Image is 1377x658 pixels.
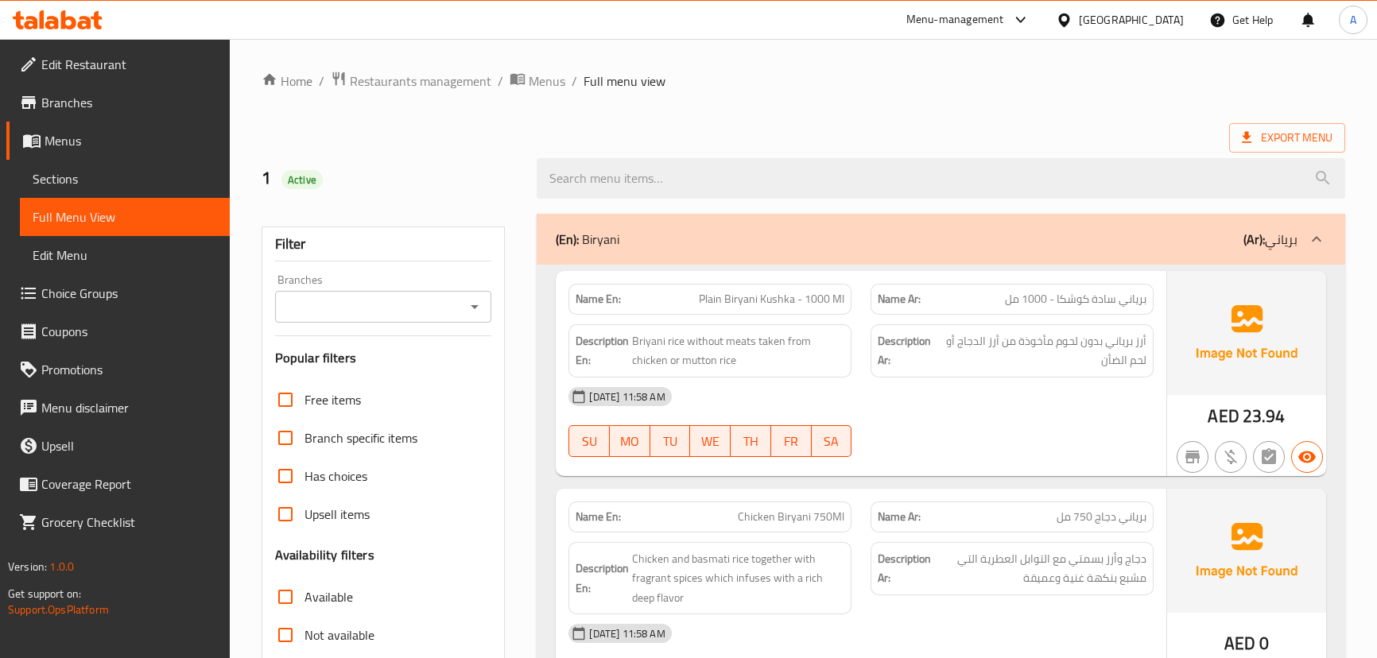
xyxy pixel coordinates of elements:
span: 23.94 [1243,401,1286,432]
span: Not available [304,625,374,644]
span: Available [304,587,353,606]
span: أرز برياني بدون لحوم مأخوذة من أرز الدجاج أو لحم الضأن [938,331,1146,370]
button: TH [731,425,771,457]
span: Promotions [41,360,217,379]
button: SU [568,425,610,457]
a: Coverage Report [6,465,230,503]
a: Home [262,72,312,91]
span: Plain Biryani Kushka - 1000 Ml [699,291,844,308]
nav: breadcrumb [262,71,1345,91]
a: Grocery Checklist [6,503,230,541]
a: Edit Menu [20,236,230,274]
span: FR [778,430,805,453]
span: Briyani rice without meats taken from chicken or mutton rice [632,331,844,370]
strong: Name En: [576,291,621,308]
a: Upsell [6,427,230,465]
span: Branches [41,93,217,112]
strong: Name Ar: [878,509,921,525]
button: FR [771,425,812,457]
span: Version: [8,556,47,577]
button: Purchased item [1215,441,1247,473]
span: Has choices [304,466,367,486]
a: Menus [510,71,565,91]
span: MO [616,430,644,453]
a: Restaurants management [331,71,491,91]
img: Ae5nvW7+0k+MAAAAAElFTkSuQmCC [1167,489,1326,613]
span: برياني دجاج 750 مل [1057,509,1146,525]
strong: Name En: [576,509,621,525]
span: Menu disclaimer [41,398,217,417]
a: Promotions [6,350,230,389]
span: SA [818,430,846,453]
span: Branch specific items [304,428,417,447]
span: دجاج وأرز بسمتي مع التوابل العطرية التي مشبع بنكهة غنية وعميقة [934,549,1146,588]
div: (En): Biryani(Ar):برياني [537,214,1344,265]
h3: Availability filters [275,546,374,564]
span: WE [696,430,724,453]
p: Biryani [556,230,619,249]
span: Get support on: [8,583,81,604]
span: Free items [304,390,361,409]
span: Coverage Report [41,474,217,493]
span: A [1350,11,1356,29]
a: Edit Restaurant [6,45,230,83]
a: Choice Groups [6,274,230,312]
h3: Popular filters [275,349,492,367]
a: Menus [6,122,230,160]
span: TU [657,430,685,453]
span: Chicken Biryani 750Ml [738,509,844,525]
a: Coupons [6,312,230,350]
span: برياني سادة كوشكا - 1000 مل [1005,291,1146,308]
strong: Description En: [576,559,629,598]
div: [GEOGRAPHIC_DATA] [1079,11,1184,29]
span: Menus [529,72,565,91]
span: [DATE] 11:58 AM [583,389,671,404]
div: Menu-management [906,10,1004,29]
span: Coupons [41,322,217,341]
span: Grocery Checklist [41,513,217,532]
span: TH [737,430,765,453]
span: SU [576,430,603,453]
span: Export Menu [1242,128,1332,148]
span: Upsell items [304,505,370,524]
a: Menu disclaimer [6,389,230,427]
button: MO [610,425,650,457]
a: Sections [20,160,230,198]
span: Edit Restaurant [41,55,217,74]
span: Sections [33,169,217,188]
img: Ae5nvW7+0k+MAAAAAElFTkSuQmCC [1167,271,1326,395]
b: (En): [556,227,579,251]
button: Not has choices [1253,441,1285,473]
strong: Description Ar: [878,331,935,370]
span: Active [281,172,323,188]
li: / [572,72,577,91]
a: Full Menu View [20,198,230,236]
button: Not branch specific item [1177,441,1208,473]
button: TU [650,425,691,457]
button: Available [1291,441,1323,473]
span: [DATE] 11:58 AM [583,626,671,641]
span: Restaurants management [350,72,491,91]
span: Chicken and basmati rice together with fragrant spices which infuses with a rich deep flavor [632,549,844,608]
a: Branches [6,83,230,122]
p: برياني [1243,230,1297,249]
li: / [498,72,503,91]
span: Menus [45,131,217,150]
span: Edit Menu [33,246,217,265]
span: 1.0.0 [49,556,74,577]
button: Open [464,296,486,318]
li: / [319,72,324,91]
span: Choice Groups [41,284,217,303]
strong: Description Ar: [878,549,931,588]
span: Full menu view [584,72,665,91]
button: WE [690,425,731,457]
h2: 1 [262,166,518,190]
span: AED [1208,401,1239,432]
b: (Ar): [1243,227,1265,251]
span: Upsell [41,436,217,455]
button: SA [812,425,852,457]
strong: Name Ar: [878,291,921,308]
span: Full Menu View [33,207,217,226]
a: Support.OpsPlatform [8,599,109,620]
input: search [537,158,1344,199]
